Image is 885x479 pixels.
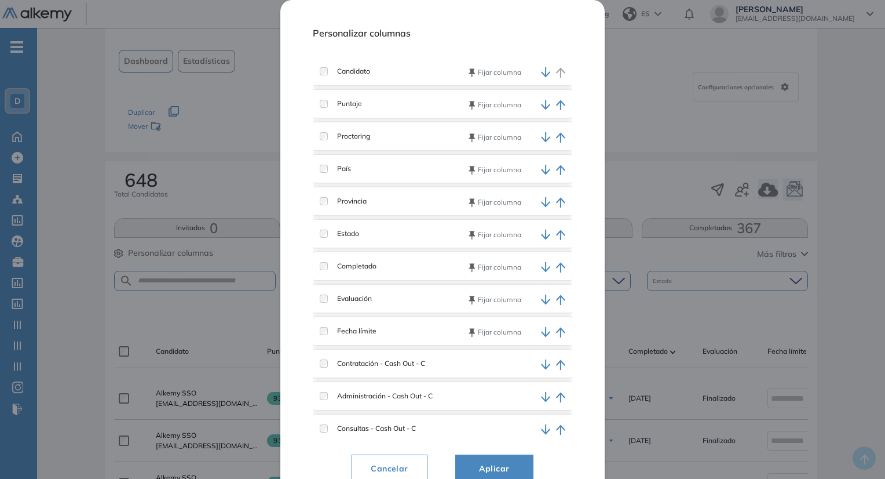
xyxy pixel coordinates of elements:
label: País [328,164,351,174]
button: Fijar columna [469,327,521,338]
label: Contratación - Cash Out - C [328,358,425,369]
label: Proctoring [328,131,370,141]
h1: Personalizar columnas [313,28,572,53]
label: Evaluación [328,293,372,304]
label: Estado [328,228,359,239]
label: Candidato [328,66,370,77]
button: Fijar columna [469,67,521,78]
button: Fijar columna [469,100,521,110]
span: Aplicar [470,462,519,476]
label: Provincia [328,196,367,206]
label: Puntaje [328,99,362,109]
label: Completado [328,261,376,271]
label: Fecha límite [328,326,376,336]
button: Fijar columna [469,295,521,305]
label: Administración - Cash Out - C [328,391,433,401]
button: Fijar columna [469,165,521,175]
button: Fijar columna [469,132,521,143]
button: Fijar columna [469,197,521,208]
label: Consultas - Cash Out - C [328,423,416,434]
button: Fijar columna [469,230,521,240]
span: Cancelar [361,462,417,476]
button: Fijar columna [469,262,521,273]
